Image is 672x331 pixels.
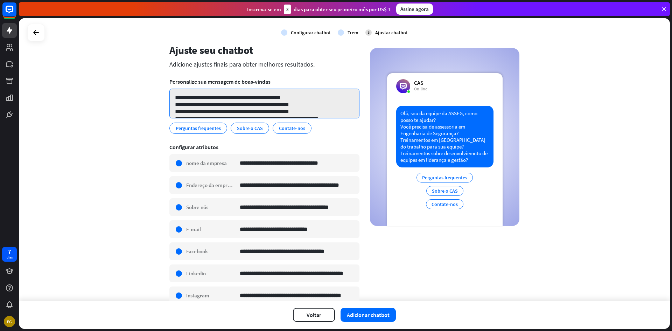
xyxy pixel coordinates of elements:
[237,125,263,131] font: Sobre o CAS
[169,144,218,151] font: Configurar atributos
[414,86,427,91] font: On-line
[8,247,11,256] font: 7
[432,188,458,194] font: Sobre o CAS
[291,29,331,36] font: Configurar chatbot
[278,124,306,132] span: Contate-nos
[2,247,17,262] a: 7 dias
[169,78,271,85] font: Personalize sua mensagem de boas-vindas
[348,29,358,36] font: Trem
[400,6,429,12] font: Assine agora
[375,29,408,36] font: Ajustar chatbot
[236,124,264,132] span: Sobre o CAS
[307,311,321,318] font: Voltar
[7,319,12,324] font: EG
[175,124,222,132] span: Perguntas frequentes
[414,79,423,86] font: CAS
[286,6,289,13] font: 3
[7,255,13,260] font: dias
[368,30,370,35] font: 3
[294,6,391,13] font: dias para obter seu primeiro mês por US$ 1
[422,174,467,181] font: Perguntas frequentes
[347,311,390,318] font: Adicionar chatbot
[293,308,335,322] button: Voltar
[432,201,458,207] font: Contate-nos
[396,106,493,167] div: Olá, sou da equipe da ASSEG, como posso te ajudar? Você precisa de assessoria em Engenharia de Se...
[247,6,281,13] font: Inscreva-se em
[169,43,253,57] font: Ajuste seu chatbot
[6,3,27,24] button: Abra o widget de bate-papo do LiveChat
[169,60,315,68] font: Adicione ajustes finais para obter melhores resultados.
[176,125,221,131] font: Perguntas frequentes
[279,125,305,131] font: Contate-nos
[341,308,396,322] button: Adicionar chatbot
